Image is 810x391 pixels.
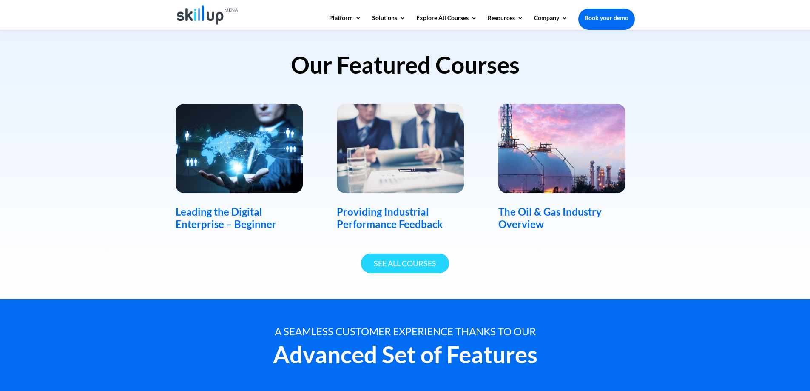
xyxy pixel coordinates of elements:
[372,15,406,29] a: Solutions
[176,104,303,193] img: featured_courses_manufacturing_1
[337,206,473,231] div: Providing Industrial Performance Feedback
[329,15,361,29] a: Platform
[488,15,523,29] a: Resources
[176,343,635,371] h2: Advanced Set of Features
[498,104,625,193] img: featured_courses_manufacturing_3
[176,326,635,336] div: A seamless customer experience thanks to our
[337,104,464,193] img: featured_courses_manufacturing_2
[668,299,810,391] iframe: Chat Widget
[176,206,312,231] div: Leading the Digital Enterprise – Beginner
[176,53,635,81] h2: Our Featured Courses
[416,15,477,29] a: Explore All Courses
[361,254,449,274] a: See All Courses
[534,15,568,29] a: Company
[177,5,239,25] img: Skillup Mena
[498,206,634,231] div: The Oil & Gas Industry Overview
[578,9,635,27] a: Book your demo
